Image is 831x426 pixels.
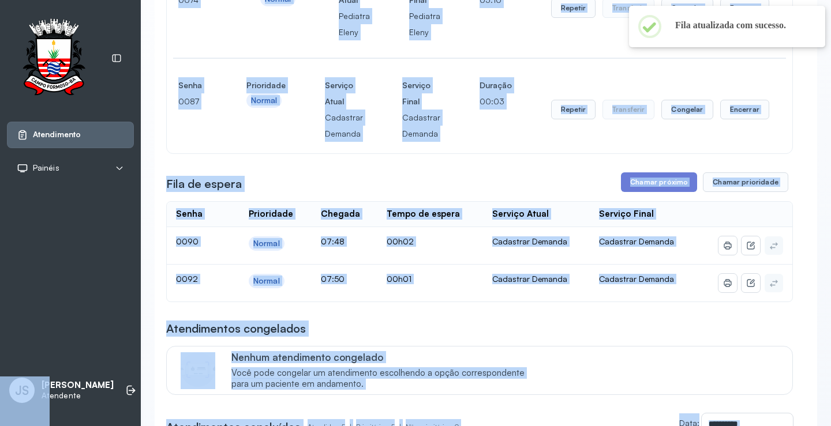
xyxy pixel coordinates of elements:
[387,274,411,284] span: 00h01
[321,236,345,246] span: 07:48
[33,163,59,173] span: Painéis
[176,274,198,284] span: 0092
[181,352,215,387] img: Imagem de CalloutCard
[12,18,95,99] img: Logotipo do estabelecimento
[166,176,242,192] h3: Fila de espera
[602,100,655,119] button: Transferir
[621,172,697,192] button: Chamar próximo
[17,129,124,141] a: Atendimento
[176,209,203,220] div: Senha
[253,276,280,286] div: Normal
[387,236,414,246] span: 00h02
[675,20,807,31] h2: Fila atualizada com sucesso.
[321,209,360,220] div: Chegada
[387,209,460,220] div: Tempo de espera
[325,77,363,110] h4: Serviço Atual
[246,77,286,93] h4: Prioridade
[251,96,278,105] div: Normal
[231,368,537,390] span: Você pode congelar um atendimento escolhendo a opção correspondente para um paciente em andamento.
[178,77,207,93] h4: Senha
[176,236,199,246] span: 0090
[492,209,549,220] div: Serviço Atual
[42,391,114,401] p: Atendente
[33,130,81,140] span: Atendimento
[480,93,512,110] p: 00:03
[166,321,306,337] h3: Atendimentos congelados
[321,274,345,284] span: 07:50
[409,8,440,40] p: Pediatra Eleny
[599,209,654,220] div: Serviço Final
[42,380,114,391] p: [PERSON_NAME]
[178,93,207,110] p: 0087
[492,274,581,284] div: Cadastrar Demanda
[599,274,674,284] span: Cadastrar Demanda
[599,236,674,246] span: Cadastrar Demanda
[720,100,769,119] button: Encerrar
[253,239,280,248] div: Normal
[551,100,596,119] button: Repetir
[703,172,788,192] button: Chamar prioridade
[249,209,293,220] div: Prioridade
[402,110,440,142] p: Cadastrar Demanda
[339,8,370,40] p: Pediatra Eleny
[661,100,713,119] button: Congelar
[480,77,512,93] h4: Duração
[231,351,537,363] p: Nenhum atendimento congelado
[492,236,581,247] div: Cadastrar Demanda
[402,77,440,110] h4: Serviço Final
[325,110,363,142] p: Cadastrar Demanda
